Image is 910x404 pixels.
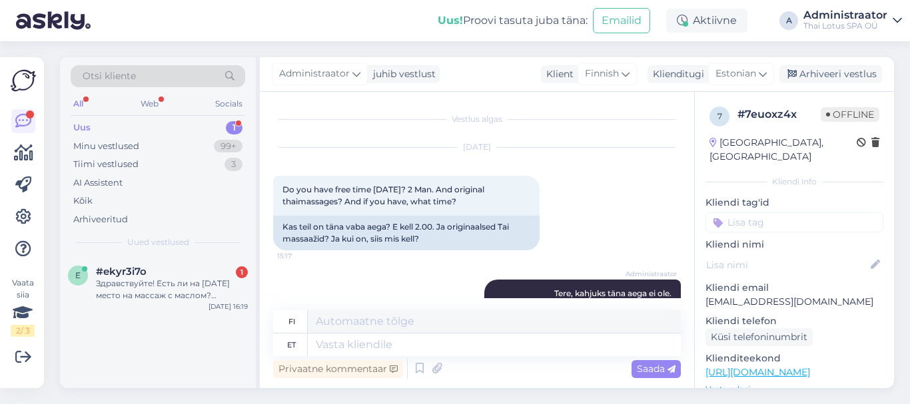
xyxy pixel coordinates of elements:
div: Aktiivne [666,9,747,33]
span: Uued vestlused [127,236,189,248]
div: Klient [541,67,574,81]
div: Thai Lotus SPA OÜ [803,21,887,31]
div: Tiimi vestlused [73,158,139,171]
div: 2 / 3 [11,325,35,337]
span: Otsi kliente [83,69,136,83]
span: 7 [717,111,722,121]
div: Vaata siia [11,277,35,337]
span: Estonian [715,67,756,81]
div: Arhiveeri vestlus [779,65,882,83]
input: Lisa tag [705,212,883,232]
div: 1 [226,121,242,134]
div: [DATE] [273,141,681,153]
div: Kas teil on täna vaba aega? E kell 2.00. Ja originaalsed Tai massaažid? Ja kui on, siis mis kell? [273,216,540,250]
div: [DATE] 16:19 [209,302,248,311]
a: AdministraatorThai Lotus SPA OÜ [803,10,902,31]
b: Uus! [438,14,463,27]
p: Vaata edasi ... [705,383,883,395]
p: Kliendi telefon [705,314,883,328]
div: Proovi tasuta juba täna: [438,13,588,29]
a: [URL][DOMAIN_NAME] [705,366,810,378]
span: Tere, kahjuks täna aega ei ole. [554,288,672,298]
p: Kliendi nimi [705,238,883,252]
div: [GEOGRAPHIC_DATA], [GEOGRAPHIC_DATA] [709,136,857,164]
div: Minu vestlused [73,140,139,153]
button: Emailid [593,8,650,33]
span: Offline [821,107,879,122]
p: Kliendi email [705,281,883,295]
div: Vestlus algas [273,113,681,125]
div: Privaatne kommentaar [273,360,403,378]
div: Здравствуйте! Есть ли на [DATE] место на массаж с маслом? Начиная с 6? [96,278,248,302]
div: All [71,95,86,112]
div: et [287,333,296,356]
div: fi [288,310,295,333]
div: Arhiveeritud [73,213,128,226]
div: Klienditugi [648,67,704,81]
span: Finnish [585,67,619,81]
p: Klienditeekond [705,351,883,365]
span: Do you have free time [DATE]? 2 Man. And original thaimassages? And if you have, what time? [282,184,486,206]
div: Socials [213,95,245,112]
div: Kliendi info [705,176,883,188]
span: e [75,270,81,280]
span: #ekyr3i7o [96,266,147,278]
span: Administraator [626,269,677,279]
div: 3 [225,158,242,171]
div: Uus [73,121,91,134]
div: juhib vestlust [368,67,436,81]
span: Saada [637,363,676,375]
div: Administraator [803,10,887,21]
input: Lisa nimi [706,258,868,272]
div: Küsi telefoninumbrit [705,328,813,346]
div: 99+ [214,140,242,153]
p: Kliendi tag'id [705,196,883,210]
div: AI Assistent [73,176,123,190]
span: 15:17 [277,251,327,261]
div: Web [138,95,161,112]
div: # 7euoxz4x [737,106,821,122]
img: Askly Logo [11,68,36,93]
div: Kõik [73,194,93,208]
div: A [779,11,798,30]
div: 1 [236,266,248,278]
span: Administraator [279,67,350,81]
p: [EMAIL_ADDRESS][DOMAIN_NAME] [705,295,883,309]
